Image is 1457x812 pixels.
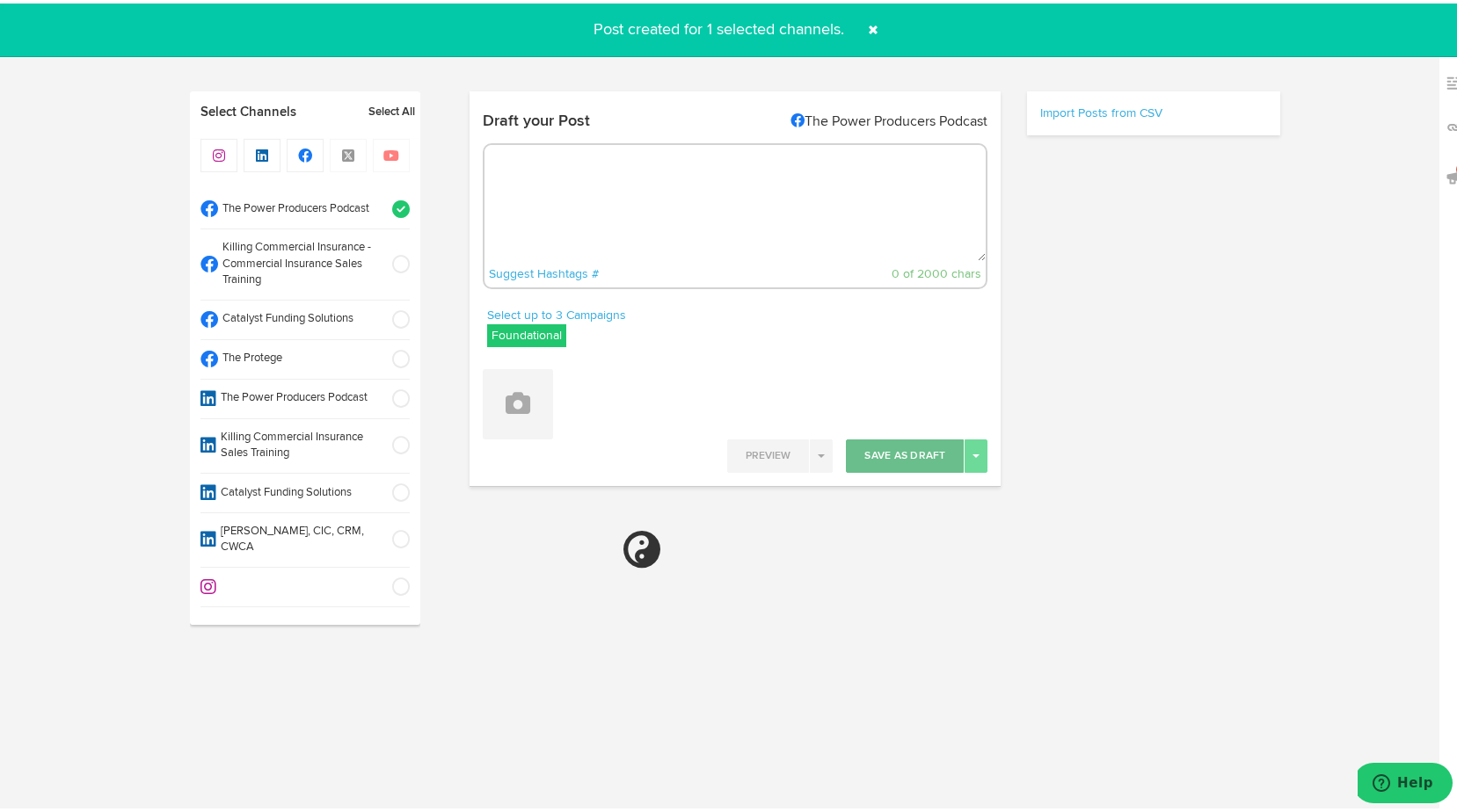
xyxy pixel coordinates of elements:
[216,520,381,553] span: [PERSON_NAME], CIC, CRM, CWCA
[1358,759,1453,803] iframe: Opens a widget where you can find more information
[892,265,981,277] span: 0 of 2000 chars
[727,436,809,469] button: Preview
[583,18,855,34] span: Post created for 1 selected channels.
[216,482,381,498] span: Catalyst Funding Solutions
[368,100,415,118] a: Select All
[218,198,381,214] span: The Power Producers Podcast
[489,265,599,277] a: Suggest Hashtags #
[487,321,566,344] label: Foundational
[483,110,590,126] h4: Draft your Post
[218,308,381,324] span: Catalyst Funding Solutions
[216,426,381,459] span: Killing Commercial Insurance Sales Training
[218,236,381,286] span: Killing Commercial Insurance - Commercial Insurance Sales Training
[846,436,964,469] button: Save As Draft
[190,100,359,118] a: Select Channels
[216,387,381,403] span: The Power Producers Podcast
[790,112,987,126] di-null: The Power Producers Podcast
[487,302,626,322] a: Select up to 3 Campaigns
[1040,104,1162,116] a: Import Posts from CSV
[218,347,381,364] span: The Protege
